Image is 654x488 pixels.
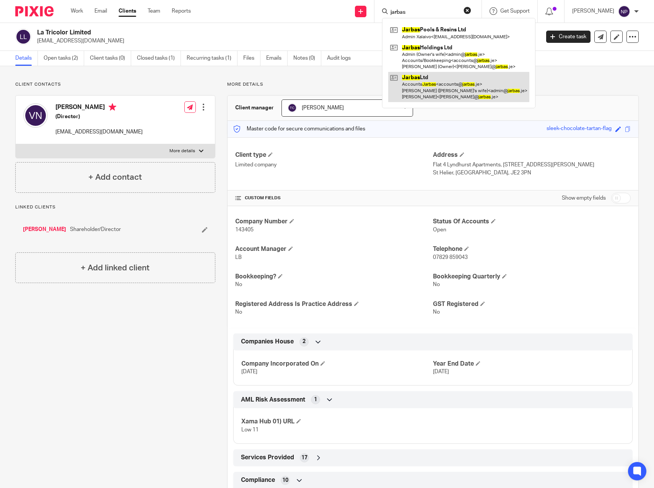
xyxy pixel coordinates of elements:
[233,125,365,133] p: Master code for secure communications and files
[241,338,294,346] span: Companies House
[433,309,440,315] span: No
[546,31,591,43] a: Create task
[288,103,297,112] img: svg%3E
[235,273,433,281] h4: Bookkeeping?
[433,151,631,159] h4: Address
[235,195,433,201] h4: CUSTOM FIELDS
[55,103,143,113] h4: [PERSON_NAME]
[243,51,260,66] a: Files
[90,51,131,66] a: Client tasks (0)
[235,161,433,169] p: Limited company
[547,125,612,133] div: sleek-chocolate-tartan-flag
[433,169,631,177] p: St Helier, [GEOGRAPHIC_DATA], JE2 3PN
[235,151,433,159] h4: Client type
[235,227,254,233] span: 143405
[314,396,317,403] span: 1
[241,369,257,374] span: [DATE]
[433,369,449,374] span: [DATE]
[235,309,242,315] span: No
[293,51,321,66] a: Notes (0)
[235,245,433,253] h4: Account Manager
[241,418,433,426] h4: Xama Hub 01) URL
[433,273,631,281] h4: Bookkeeping Quarterly
[235,218,433,226] h4: Company Number
[44,51,84,66] a: Open tasks (2)
[433,227,446,233] span: Open
[109,103,116,111] i: Primary
[433,161,631,169] p: Flat 4 Lyndhurst Apartments, [STREET_ADDRESS][PERSON_NAME]
[235,300,433,308] h4: Registered Address Is Practice Address
[148,7,160,15] a: Team
[172,7,191,15] a: Reports
[88,171,142,183] h4: + Add contact
[23,226,66,233] a: [PERSON_NAME]
[302,105,344,111] span: [PERSON_NAME]
[15,6,54,16] img: Pixie
[618,5,630,18] img: svg%3E
[227,81,639,88] p: More details
[433,218,631,226] h4: Status Of Accounts
[37,29,435,37] h2: La Tricolor Limited
[15,204,215,210] p: Linked clients
[37,37,535,45] p: [EMAIL_ADDRESS][DOMAIN_NAME]
[433,245,631,253] h4: Telephone
[241,396,305,404] span: AML Risk Assessment
[433,360,625,368] h4: Year End Date
[433,255,468,260] span: 07829 859043
[187,51,238,66] a: Recurring tasks (1)
[241,476,275,484] span: Compliance
[562,194,606,202] label: Show empty fields
[235,104,274,112] h3: Client manager
[94,7,107,15] a: Email
[55,128,143,136] p: [EMAIL_ADDRESS][DOMAIN_NAME]
[137,51,181,66] a: Closed tasks (1)
[71,7,83,15] a: Work
[301,454,307,462] span: 17
[15,81,215,88] p: Client contacts
[70,226,121,233] span: Shareholder/Director
[282,477,288,484] span: 10
[55,113,143,120] h5: (Director)
[119,7,136,15] a: Clients
[433,282,440,287] span: No
[235,282,242,287] span: No
[23,103,48,128] img: svg%3E
[15,51,38,66] a: Details
[433,300,631,308] h4: GST Registered
[572,7,614,15] p: [PERSON_NAME]
[464,7,471,14] button: Clear
[390,9,459,16] input: Search
[500,8,530,14] span: Get Support
[327,51,356,66] a: Audit logs
[303,338,306,345] span: 2
[81,262,150,274] h4: + Add linked client
[241,427,259,433] span: Low 11
[235,255,242,260] span: LB
[241,360,433,368] h4: Company Incorporated On
[266,51,288,66] a: Emails
[241,454,294,462] span: Services Provided
[15,29,31,45] img: svg%3E
[169,148,195,154] p: More details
